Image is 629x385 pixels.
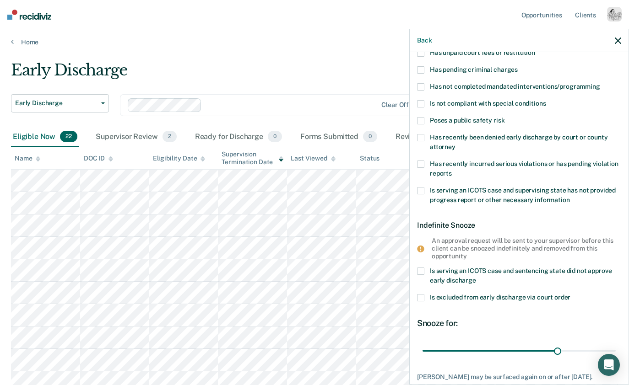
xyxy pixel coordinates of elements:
span: 22 [60,131,77,143]
span: Is not compliant with special conditions [430,100,546,107]
div: Forms Submitted [298,127,379,147]
div: Early Discharge [11,61,483,87]
div: Snooze for: [417,318,621,328]
div: Indefinite Snooze [417,214,621,237]
span: Is serving an ICOTS case and sentencing state did not approve early discharge [430,267,612,284]
span: Is serving an ICOTS case and supervising state has not provided progress report or other necessar... [430,187,616,203]
div: Eligible Now [11,127,79,147]
div: Last Viewed [291,155,335,162]
div: Supervision Termination Date [222,150,283,166]
div: Supervisor Review [94,127,179,147]
span: Poses a public safety risk [430,117,504,124]
div: Eligibility Date [153,155,206,162]
span: Has recently been denied early discharge by court or county attorney [430,134,608,150]
span: 2 [163,131,177,143]
span: 0 [363,131,377,143]
div: Open Intercom Messenger [598,354,620,376]
div: Ready for Discharge [193,127,284,147]
img: Recidiviz [7,10,51,20]
div: Status [360,155,380,162]
span: Has unpaid court fees or restitution [430,49,535,56]
button: Back [417,37,432,44]
span: Has recently incurred serious violations or has pending violation reports [430,160,618,177]
span: 0 [268,131,282,143]
div: DOC ID [84,155,113,162]
div: Revisions Requests [394,127,481,147]
a: Home [11,38,618,46]
div: Clear officers [381,101,423,109]
div: An approval request will be sent to your supervisor before this client can be snoozed indefinitel... [432,237,614,260]
span: Has not completed mandated interventions/programming [430,83,600,90]
span: Has pending criminal charges [430,66,518,73]
div: Name [15,155,40,162]
span: Early Discharge [15,99,98,107]
div: [PERSON_NAME] may be surfaced again on or after [DATE]. [417,373,621,381]
span: Is excluded from early discharge via court order [430,294,570,301]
